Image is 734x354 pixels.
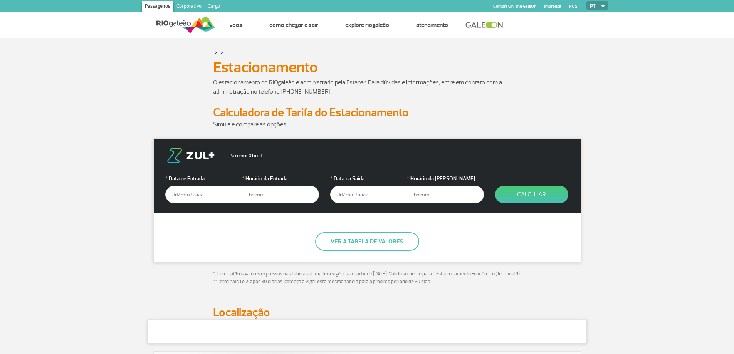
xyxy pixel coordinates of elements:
a: > [220,48,223,57]
label: Data de Entrada [165,174,242,183]
label: Horário da [PERSON_NAME] [407,174,484,183]
a: Compra On-line GaleOn [493,4,536,9]
input: dd/mm/aaaa [165,186,242,203]
img: logo-zul.png [165,148,216,163]
p: Simule e compare as opções. [213,120,521,129]
span: Parceiro Oficial [223,154,262,158]
input: dd/mm/aaaa [330,186,407,203]
label: Horário da Entrada [242,174,319,183]
a: Atendimento [416,21,448,29]
a: Como chegar e sair [269,21,318,29]
a: Voos [229,21,242,29]
a: Passageiros [142,1,173,13]
a: > [215,48,217,57]
a: Cargo [205,1,223,13]
a: Imprensa [544,4,561,9]
a: Corporativo [173,1,205,13]
a: Explore RIOgaleão [345,21,389,29]
button: Calcular [495,186,568,203]
label: Data da Saída [330,174,407,183]
p: O estacionamento do RIOgaleão é administrado pela Estapar. Para dúvidas e informações, entre em c... [213,78,521,96]
a: RQS [569,4,578,9]
h1: Estacionamento [213,61,521,74]
h2: Calculadora de Tarifa do Estacionamento [213,106,521,120]
h2: Localização [213,305,521,320]
input: hh:mm [407,186,484,203]
input: hh:mm [242,186,319,203]
button: Ver a tabela de valores [315,232,419,251]
p: * Terminal 1: os valores expressos nas tabelas acima têm vigência a partir de [DATE]. Válido some... [213,270,521,285]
